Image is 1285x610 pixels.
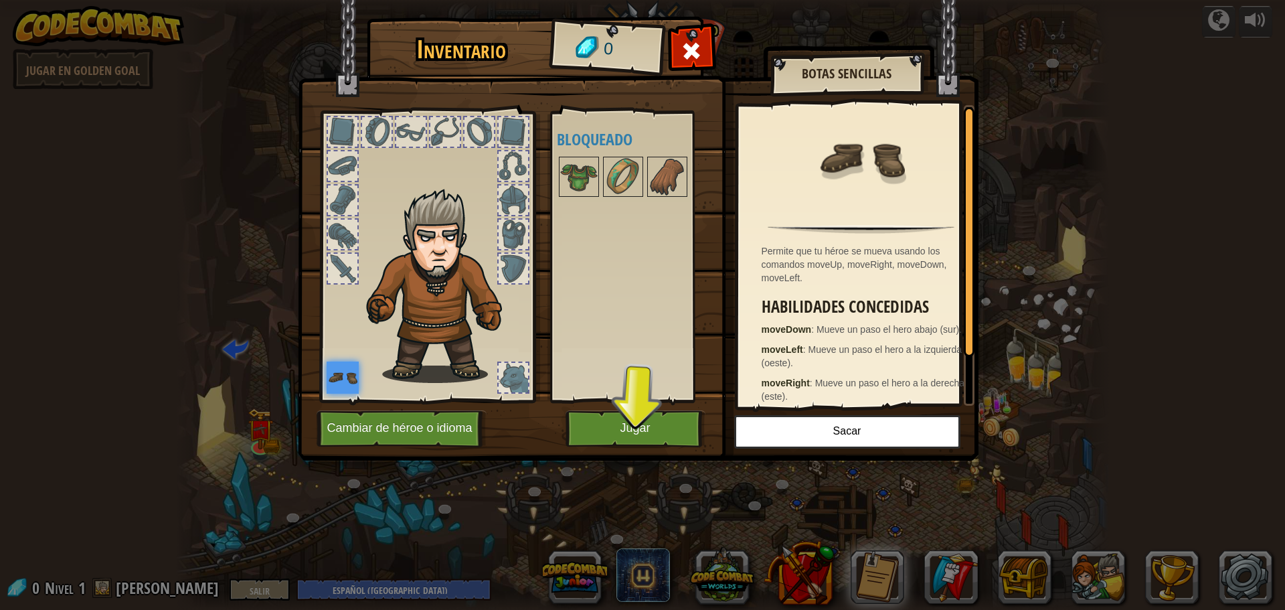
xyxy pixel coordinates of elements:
font: Jugar [620,422,650,435]
img: hair_m2.png [360,188,524,383]
font: moveDown [762,324,812,335]
img: hr.png [768,225,954,234]
font: : [803,344,806,355]
font: Mueve un paso el hero abajo (sur). [817,324,962,335]
font: Permite que tu héroe se mueva usando los comandos moveUp, moveRight, moveDown, moveLeft. [762,246,947,283]
font: Inventario [416,31,506,66]
img: portrait.png [327,362,359,394]
font: : [810,378,812,388]
img: portrait.png [560,158,598,196]
img: portrait.png [604,158,642,196]
font: moveRight [762,378,810,388]
font: Cambiar de héroe o idioma [327,422,472,435]
font: : [811,324,814,335]
font: moveLeft [762,344,803,355]
button: Jugar [566,410,705,447]
font: Habilidades concedidas [762,295,929,318]
font: Botas sencillas [802,64,891,82]
font: 0 [602,39,613,58]
button: Cambiar de héroe o idioma [317,410,487,447]
font: Mueve un paso el hero a la izquierda (oeste). [762,344,962,368]
button: Sacar [734,415,960,449]
font: Bloqueado [557,129,632,150]
font: Sacar [833,426,861,437]
font: Mueve un paso el hero a la derecha (este). [762,378,965,402]
img: portrait.png [649,158,686,196]
img: portrait.png [818,115,905,202]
